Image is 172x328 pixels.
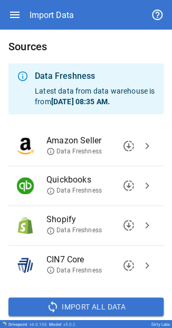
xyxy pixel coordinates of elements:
img: Drivepoint [2,321,6,325]
img: Shopify [17,217,34,234]
span: Data Freshness [46,226,102,235]
span: sync [46,300,59,313]
img: Quickbooks [17,177,34,194]
div: Data Freshness [35,70,155,83]
span: v 6.0.106 [30,322,47,326]
span: chevron_right [141,140,154,152]
span: Data Freshness [46,147,102,156]
p: Latest data from data warehouse is from [35,86,155,107]
span: chevron_right [141,179,154,192]
span: downloading [122,179,135,192]
div: Drivepoint [8,322,47,326]
span: Data Freshness [46,266,102,275]
b: [DATE] 08:35 AM . [51,97,110,106]
span: v 5.0.2 [63,322,75,326]
span: Shopify [46,213,138,226]
span: chevron_right [141,219,154,232]
h6: Sources [8,38,164,55]
img: Amazon Seller [17,138,34,154]
span: Data Freshness [46,186,102,195]
div: Dirty Labs [151,322,170,326]
button: Import All Data [8,297,164,316]
span: CIN7 Core [46,253,138,266]
span: Quickbooks [46,174,138,186]
img: CIN7 Core [17,257,34,274]
span: Import All Data [62,300,126,313]
span: chevron_right [141,259,154,271]
span: Amazon Seller [46,134,138,147]
span: downloading [122,259,135,271]
div: Model [49,322,75,326]
span: downloading [122,140,135,152]
span: downloading [122,219,135,232]
div: Import Data [30,10,74,20]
